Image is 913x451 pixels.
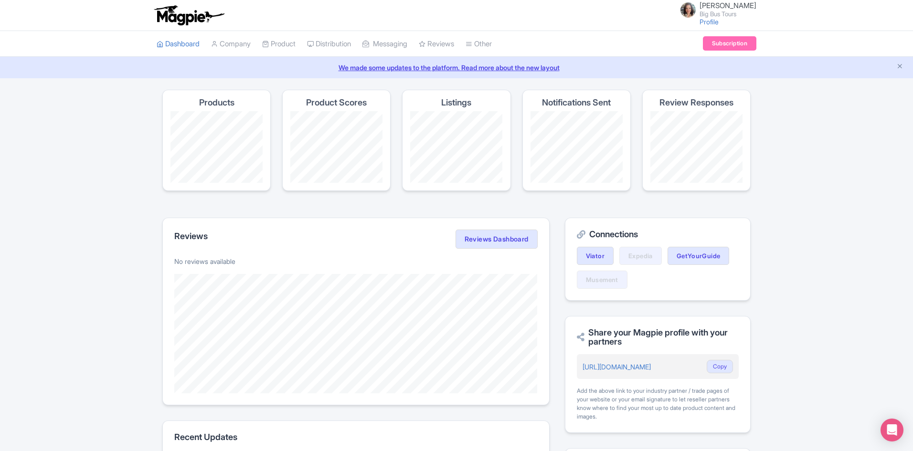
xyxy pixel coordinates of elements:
[199,98,234,107] h4: Products
[211,31,251,57] a: Company
[174,432,538,442] h2: Recent Updates
[456,230,538,249] a: Reviews Dashboard
[896,62,903,73] button: Close announcement
[419,31,454,57] a: Reviews
[6,63,907,73] a: We made some updates to the platform. Read more about the new layout
[307,31,351,57] a: Distribution
[262,31,296,57] a: Product
[881,419,903,441] div: Open Intercom Messenger
[152,5,226,26] img: logo-ab69f6fb50320c5b225c76a69d11143b.png
[466,31,492,57] a: Other
[583,363,651,371] a: [URL][DOMAIN_NAME]
[659,98,733,107] h4: Review Responses
[700,18,719,26] a: Profile
[577,387,739,421] div: Add the above link to your industry partner / trade pages of your website or your email signature...
[668,247,730,265] a: GetYourGuide
[441,98,471,107] h4: Listings
[157,31,200,57] a: Dashboard
[362,31,407,57] a: Messaging
[700,1,756,10] span: [PERSON_NAME]
[577,271,627,289] a: Musement
[707,360,733,373] button: Copy
[174,256,538,266] p: No reviews available
[675,2,756,17] a: [PERSON_NAME] Big Bus Tours
[703,36,756,51] a: Subscription
[700,11,756,17] small: Big Bus Tours
[577,230,739,239] h2: Connections
[542,98,611,107] h4: Notifications Sent
[680,2,696,18] img: jfp7o2nd6rbrsspqilhl.jpg
[577,328,739,347] h2: Share your Magpie profile with your partners
[174,231,208,241] h2: Reviews
[619,247,662,265] a: Expedia
[577,247,614,265] a: Viator
[306,98,367,107] h4: Product Scores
